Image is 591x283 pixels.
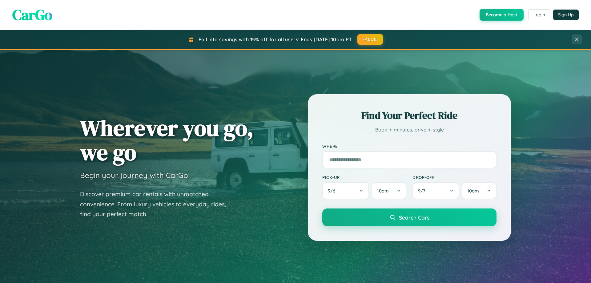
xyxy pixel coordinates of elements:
[80,116,254,164] h1: Wherever you go, we go
[80,171,188,180] h3: Begin your journey with CarGo
[412,175,497,180] label: Drop-off
[322,208,497,226] button: Search Cars
[418,188,428,194] span: 9 / 7
[462,182,497,199] button: 10am
[467,188,479,194] span: 10am
[357,34,383,45] button: FALL15
[322,175,406,180] label: Pick-up
[322,144,497,149] label: Where
[322,125,497,134] p: Book in minutes, drive in style
[399,214,429,221] span: Search Cars
[199,36,353,42] span: Fall into savings with 15% off for all users! Ends [DATE] 10am PT.
[12,5,52,25] span: CarGo
[322,182,369,199] button: 9/6
[480,9,524,21] button: Become a Host
[553,10,579,20] button: Sign Up
[322,109,497,122] h2: Find Your Perfect Ride
[412,182,459,199] button: 9/7
[328,188,338,194] span: 9 / 6
[80,189,234,219] p: Discover premium car rentals with unmatched convenience. From luxury vehicles to everyday rides, ...
[528,9,550,20] button: Login
[377,188,389,194] span: 10am
[372,182,406,199] button: 10am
